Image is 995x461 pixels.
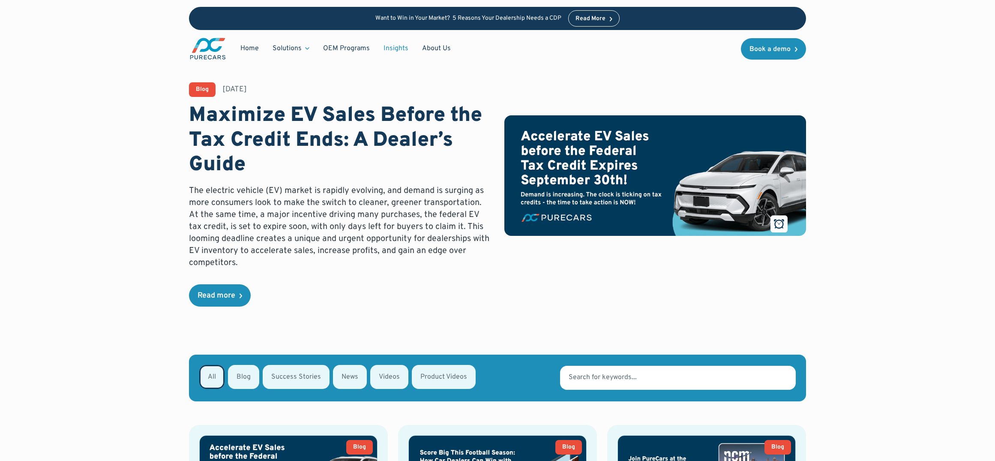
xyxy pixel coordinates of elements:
img: purecars logo [189,37,227,60]
div: Solutions [273,44,302,53]
div: Read more [198,292,235,300]
a: main [189,37,227,60]
a: OEM Programs [316,40,377,57]
div: Blog [771,444,784,450]
div: [DATE] [222,84,247,95]
a: About Us [415,40,458,57]
a: Read More [568,10,620,27]
div: Solutions [266,40,316,57]
p: The electric vehicle (EV) market is rapidly evolving, and demand is surging as more consumers loo... [189,185,491,269]
a: Read more [189,284,251,307]
a: Insights [377,40,415,57]
input: Search for keywords... [560,366,796,390]
form: Email Form [189,355,806,401]
p: Want to Win in Your Market? 5 Reasons Your Dealership Needs a CDP [375,15,561,22]
div: Blog [196,87,209,93]
div: Blog [562,444,575,450]
h1: Maximize EV Sales Before the Tax Credit Ends: A Dealer’s Guide [189,104,491,178]
div: Book a demo [749,46,791,53]
div: Read More [575,16,605,22]
a: Home [234,40,266,57]
div: Blog [353,444,366,450]
a: Book a demo [741,38,806,60]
